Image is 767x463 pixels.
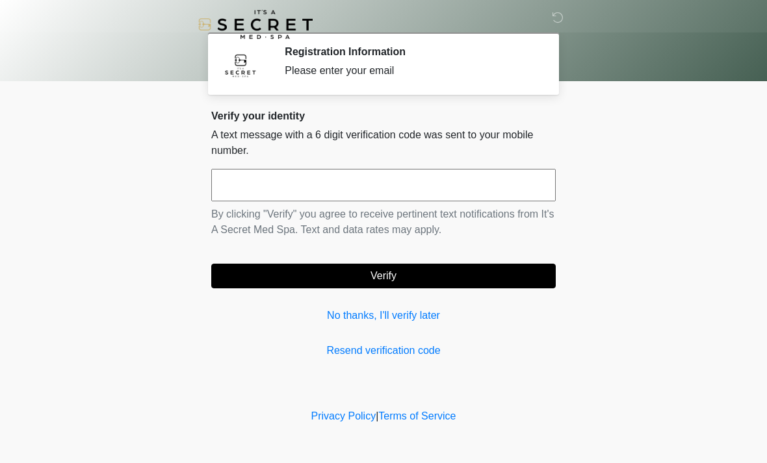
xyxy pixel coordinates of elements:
[285,45,536,58] h2: Registration Information
[221,45,260,84] img: Agent Avatar
[211,127,556,158] p: A text message with a 6 digit verification code was sent to your mobile number.
[211,264,556,288] button: Verify
[378,410,456,421] a: Terms of Service
[211,206,556,238] p: By clicking "Verify" you agree to receive pertinent text notifications from It's A Secret Med Spa...
[211,343,556,358] a: Resend verification code
[198,10,313,39] img: It's A Secret Med Spa Logo
[285,63,536,79] div: Please enter your email
[211,308,556,323] a: No thanks, I'll verify later
[376,410,378,421] a: |
[211,110,556,122] h2: Verify your identity
[311,410,376,421] a: Privacy Policy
